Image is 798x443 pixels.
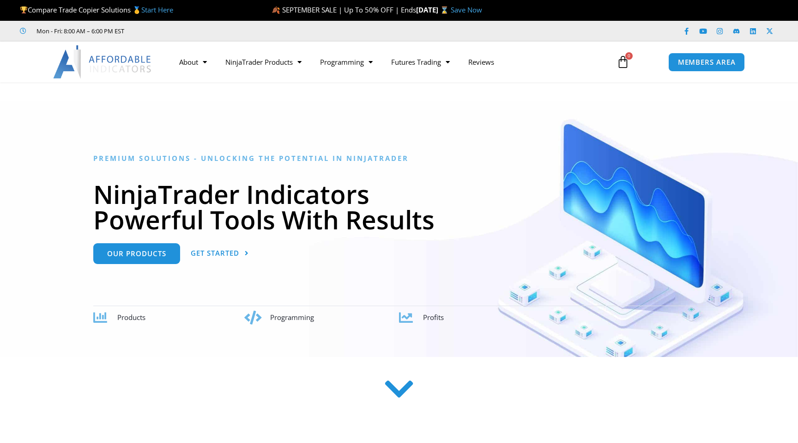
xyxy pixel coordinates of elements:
a: Our Products [93,243,180,264]
a: Reviews [459,51,503,73]
span: Mon - Fri: 8:00 AM – 6:00 PM EST [34,25,124,37]
img: 🏆 [20,6,27,13]
a: MEMBERS AREA [668,53,745,72]
span: 🍂 SEPTEMBER SALE | Up To 50% OFF | Ends [272,5,416,14]
nav: Menu [170,51,606,73]
iframe: Customer reviews powered by Trustpilot [137,26,276,36]
a: Start Here [141,5,173,14]
span: Profits [423,313,444,322]
h1: NinjaTrader Indicators Powerful Tools With Results [93,181,705,232]
span: Compare Trade Copier Solutions 🥇 [20,5,173,14]
a: About [170,51,216,73]
span: Get Started [191,250,239,257]
span: Our Products [107,250,166,257]
a: Save Now [451,5,482,14]
a: Programming [311,51,382,73]
h6: Premium Solutions - Unlocking the Potential in NinjaTrader [93,154,705,163]
img: LogoAI | Affordable Indicators – NinjaTrader [53,45,152,79]
a: 0 [603,49,643,75]
strong: [DATE] ⌛ [416,5,451,14]
a: Futures Trading [382,51,459,73]
a: NinjaTrader Products [216,51,311,73]
a: Get Started [191,243,249,264]
span: Products [117,313,145,322]
span: MEMBERS AREA [678,59,736,66]
span: Programming [270,313,314,322]
span: 0 [625,52,633,60]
